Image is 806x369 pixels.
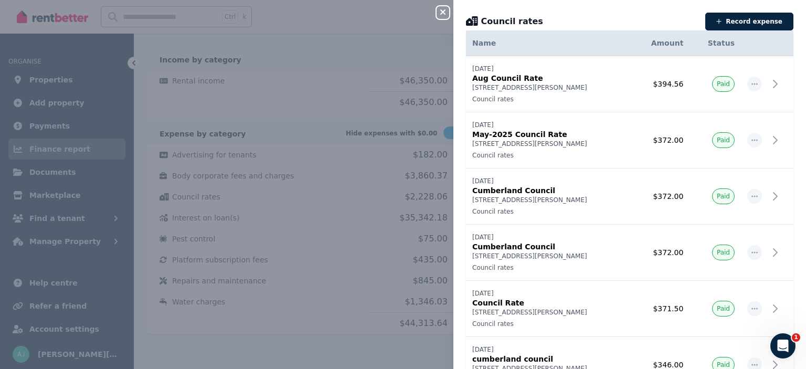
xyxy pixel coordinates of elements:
[472,233,625,241] p: [DATE]
[472,83,625,92] p: [STREET_ADDRESS][PERSON_NAME]
[631,225,690,281] td: $372.00
[631,112,690,168] td: $372.00
[481,15,543,28] span: Council rates
[705,13,793,30] button: Record expense
[466,30,631,56] th: Name
[472,308,625,317] p: [STREET_ADDRESS][PERSON_NAME]
[472,151,625,160] p: Council rates
[472,289,625,298] p: [DATE]
[792,333,800,342] span: 1
[472,241,625,252] p: Cumberland Council
[472,298,625,308] p: Council Rate
[472,320,625,328] p: Council rates
[717,361,730,369] span: Paid
[472,121,625,129] p: [DATE]
[472,140,625,148] p: [STREET_ADDRESS][PERSON_NAME]
[472,177,625,185] p: [DATE]
[472,95,625,103] p: Council rates
[631,30,690,56] th: Amount
[690,30,741,56] th: Status
[472,129,625,140] p: May-2025 Council Rate
[472,263,625,272] p: Council rates
[631,56,690,112] td: $394.56
[472,73,625,83] p: Aug Council Rate
[631,168,690,225] td: $372.00
[770,333,796,359] iframe: Intercom live chat
[472,354,625,364] p: cumberland council
[472,196,625,204] p: [STREET_ADDRESS][PERSON_NAME]
[472,252,625,260] p: [STREET_ADDRESS][PERSON_NAME]
[717,248,730,257] span: Paid
[717,80,730,88] span: Paid
[717,192,730,201] span: Paid
[717,304,730,313] span: Paid
[472,185,625,196] p: Cumberland Council
[472,345,625,354] p: [DATE]
[631,281,690,337] td: $371.50
[472,65,625,73] p: [DATE]
[472,207,625,216] p: Council rates
[717,136,730,144] span: Paid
